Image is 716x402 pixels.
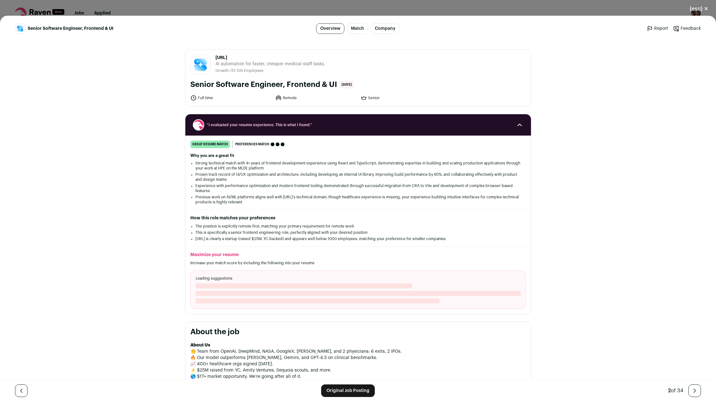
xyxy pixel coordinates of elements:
[361,95,442,101] li: Senior
[195,195,521,205] li: Previous work on AI/ML platforms aligns well with [URL]'s technical domain, though healthcare exp...
[647,25,668,32] a: Report
[190,343,210,347] strong: About Us
[321,384,375,397] a: Original Job Posting
[15,24,25,33] img: caa57462039f8c1b4a3cce447b3363636cfffe04262c0c588d50904429ddd27d.jpg
[190,271,526,309] div: Loading suggestions
[668,388,671,393] span: 2
[668,387,683,394] div: of 34
[371,23,400,34] a: Company
[190,252,526,258] h2: Maximize your resume
[215,61,325,67] span: AI automation for faster, cheaper medical staff tasks.
[673,25,701,32] a: Feedback
[190,95,272,101] li: Full time
[215,55,325,61] span: [URL]
[682,2,716,16] button: Close modal
[235,141,269,147] span: Preferences match
[215,68,230,73] li: Growth
[28,25,114,32] span: Senior Software Engineer, Frontend & UI
[347,23,368,34] a: Match
[195,224,521,229] li: The position is explicitly remote-first, matching your primary requirement for remote work
[190,141,230,148] div: great resume match
[190,260,526,265] p: Increase your match score by including the following into your resume
[195,161,521,171] li: Strong technical match with 4+ years of frontend development experience using React and TypeScrip...
[190,215,526,221] h2: How this role matches your preferences
[195,183,521,193] li: Experience with performance optimization and modern frontend tooling demonstrated through success...
[195,172,521,182] li: Proven track record of UI/UX optimization and architecture, including developing an internal UI l...
[195,236,521,241] li: [URL] is clearly a startup (raised $25M, YC-backed) and appears well below 1000 employees, matchi...
[190,80,337,90] h1: Senior Software Engineer, Frontend & UI
[190,327,526,337] h2: About the job
[190,153,526,158] h2: Why you are a great fit
[195,230,521,235] li: This is specifically a senior frontend engineering role, perfectly aligned with your desired posi...
[207,122,510,127] span: “I evaluated your resume experience. This is what I found.”
[340,81,354,88] span: [DATE]
[190,342,526,380] p: 👏 Team from OpenAI, DeepMind, NASA, GoogleX, [PERSON_NAME], and 2 physicians: 6 exits, 2 IPOs. 🔥 ...
[191,55,210,74] img: caa57462039f8c1b4a3cce447b3363636cfffe04262c0c588d50904429ddd27d.jpg
[230,68,263,73] li: /
[316,23,344,34] a: Overview
[275,95,357,101] li: Remote
[231,69,263,72] span: 51-100 Employees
